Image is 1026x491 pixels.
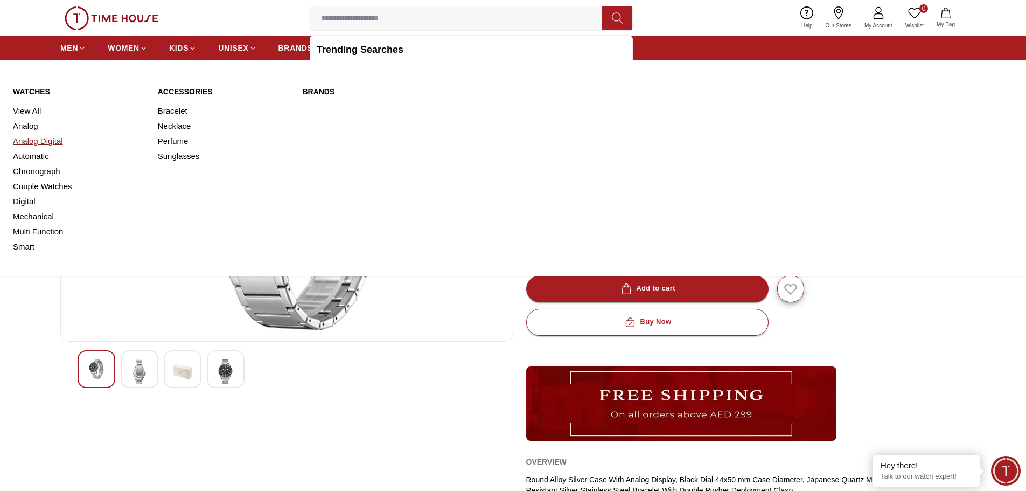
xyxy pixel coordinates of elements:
[158,86,290,97] a: Accessories
[881,472,972,481] p: Talk to our watch expert!
[881,460,972,471] div: Hey there!
[216,359,235,384] img: Kenneth Scott Men's Analog Black Dial Watch - K23028-SBSB
[13,86,145,97] a: Watches
[60,38,86,58] a: MEN
[317,42,626,57] h2: Trending Searches
[13,134,145,149] a: Analog Digital
[13,103,145,119] a: View All
[797,22,817,30] span: Help
[169,38,197,58] a: KIDS
[218,43,248,53] span: UNISEX
[13,149,145,164] a: Automatic
[278,38,313,58] a: BRANDS
[526,366,836,441] img: ...
[13,119,145,134] a: Analog
[932,20,959,29] span: My Bag
[108,43,139,53] span: WOMEN
[13,239,145,254] a: Smart
[860,22,897,30] span: My Account
[87,359,106,379] img: Kenneth Scott Men's Analog Black Dial Watch - K23028-SBSB
[158,103,290,119] a: Bracelet
[130,359,149,384] img: Kenneth Scott Men's Analog Black Dial Watch - K23028-SBSB
[819,4,858,32] a: Our Stores
[13,179,145,194] a: Couple Watches
[60,43,78,53] span: MEN
[158,119,290,134] a: Necklace
[13,194,145,209] a: Digital
[302,103,365,166] img: Kenneth Scott
[302,175,365,237] img: Slazenger
[169,43,189,53] span: KIDS
[13,164,145,179] a: Chronograph
[65,6,158,30] img: ...
[158,149,290,164] a: Sunglasses
[899,4,930,32] a: 0Wishlist
[13,224,145,239] a: Multi Function
[526,454,567,470] h2: Overview
[173,359,192,384] img: Kenneth Scott Men's Analog Black Dial Watch - K23028-SBSB
[526,309,769,336] button: Buy Now
[445,103,507,166] img: Quantum
[516,103,578,166] img: Tornado
[821,22,856,30] span: Our Stores
[218,38,256,58] a: UNISEX
[302,86,578,97] a: Brands
[13,209,145,224] a: Mechanical
[901,22,928,30] span: Wishlist
[374,103,436,166] img: Lee Cooper
[795,4,819,32] a: Help
[278,43,313,53] span: BRANDS
[930,5,961,31] button: My Bag
[991,456,1021,486] div: Chat Widget
[108,38,148,58] a: WOMEN
[158,134,290,149] a: Perfume
[919,4,928,13] span: 0
[619,282,675,295] div: Add to cart
[526,275,769,302] button: Add to cart
[623,316,671,328] div: Buy Now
